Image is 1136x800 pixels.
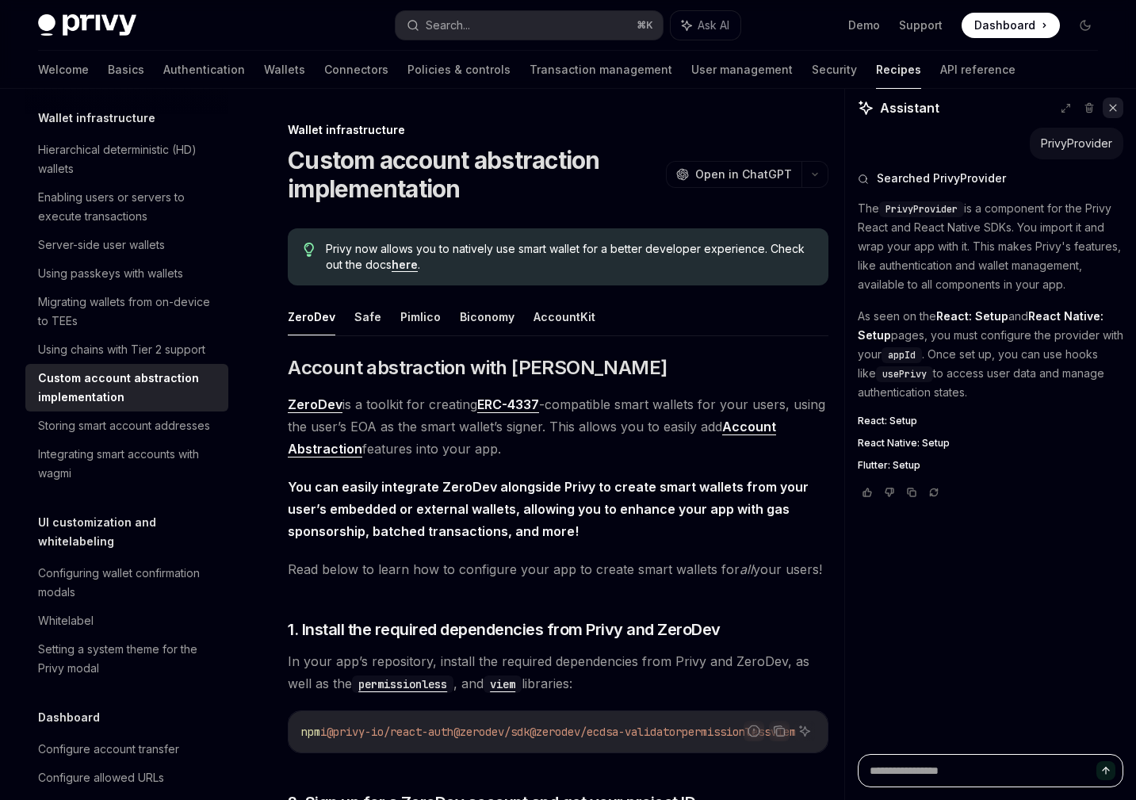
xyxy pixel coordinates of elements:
a: Storing smart account addresses [25,411,228,440]
div: Using passkeys with wallets [38,264,183,283]
button: Safe [354,298,381,335]
code: viem [484,676,522,693]
button: Open in ChatGPT [666,161,801,188]
button: Send message [1096,761,1115,780]
a: Wallets [264,51,305,89]
a: Policies & controls [407,51,511,89]
a: Demo [848,17,880,33]
span: Flutter: Setup [858,459,920,472]
a: Migrating wallets from on-device to TEEs [25,288,228,335]
span: PrivyProvider [885,203,958,216]
span: React: Setup [858,415,917,427]
button: Pimlico [400,298,441,335]
button: AccountKit [534,298,595,335]
a: Welcome [38,51,89,89]
a: React: Setup [858,415,1123,427]
button: Search...⌘K [396,11,663,40]
a: Whitelabel [25,607,228,635]
span: is a toolkit for creating -compatible smart wallets for your users, using the user’s EOA as the s... [288,393,828,460]
a: permissionless [352,676,453,691]
a: Configure account transfer [25,735,228,764]
a: here [392,258,418,272]
button: Report incorrect code [744,721,764,741]
button: Biconomy [460,298,514,335]
strong: React Native: Setup [858,309,1103,342]
div: Migrating wallets from on-device to TEEs [38,293,219,331]
a: Setting a system theme for the Privy modal [25,635,228,683]
a: Flutter: Setup [858,459,1123,472]
span: npm [301,725,320,739]
div: Configure account transfer [38,740,179,759]
h1: Custom account abstraction implementation [288,146,660,203]
strong: React: Setup [936,309,1008,323]
div: Setting a system theme for the Privy modal [38,640,219,678]
p: As seen on the and pages, you must configure the provider with your . Once set up, you can use ho... [858,307,1123,402]
a: Custom account abstraction implementation [25,364,228,411]
a: ZeroDev [288,396,342,413]
div: Configuring wallet confirmation modals [38,564,219,602]
span: ⌘ K [637,19,653,32]
span: Ask AI [698,17,729,33]
a: Support [899,17,943,33]
a: viem [484,676,522,691]
a: React Native: Setup [858,437,1123,450]
a: User management [691,51,793,89]
span: appId [888,349,916,362]
span: Account abstraction with [PERSON_NAME] [288,355,667,381]
p: The is a component for the Privy React and React Native SDKs. You import it and wrap your app wit... [858,199,1123,294]
button: Ask AI [794,721,815,741]
div: Whitelabel [38,611,94,630]
button: ZeroDev [288,298,335,335]
div: Custom account abstraction implementation [38,369,219,407]
a: Dashboard [962,13,1060,38]
a: API reference [940,51,1016,89]
span: React Native: Setup [858,437,950,450]
span: Searched PrivyProvider [877,170,1006,186]
span: usePrivy [882,368,927,381]
a: Security [812,51,857,89]
a: Using passkeys with wallets [25,259,228,288]
a: Connectors [324,51,388,89]
span: @zerodev/sdk [453,725,530,739]
div: Using chains with Tier 2 support [38,340,205,359]
div: Integrating smart accounts with wagmi [38,445,219,483]
a: Hierarchical deterministic (HD) wallets [25,136,228,183]
a: Using chains with Tier 2 support [25,335,228,364]
svg: Tip [304,243,315,257]
span: Assistant [880,98,939,117]
h5: Wallet infrastructure [38,109,155,128]
span: 1. Install the required dependencies from Privy and ZeroDev [288,618,721,641]
div: Storing smart account addresses [38,416,210,435]
span: Open in ChatGPT [695,167,792,182]
div: PrivyProvider [1041,136,1112,151]
a: Server-side user wallets [25,231,228,259]
h5: UI customization and whitelabeling [38,513,228,551]
div: Search... [426,16,470,35]
a: Configuring wallet confirmation modals [25,559,228,607]
a: Authentication [163,51,245,89]
a: Integrating smart accounts with wagmi [25,440,228,488]
span: Read below to learn how to configure your app to create smart wallets for your users! [288,558,828,580]
a: Recipes [876,51,921,89]
em: all [740,561,753,577]
a: ERC-4337 [477,396,539,413]
a: Basics [108,51,144,89]
span: @zerodev/ecdsa-validator [530,725,682,739]
button: Ask AI [671,11,740,40]
div: Configure allowed URLs [38,768,164,787]
div: Hierarchical deterministic (HD) wallets [38,140,219,178]
div: Server-side user wallets [38,235,165,255]
img: dark logo [38,14,136,36]
span: Dashboard [974,17,1035,33]
span: In your app’s repository, install the required dependencies from Privy and ZeroDev, as well as th... [288,650,828,695]
span: @privy-io/react-auth [327,725,453,739]
a: Transaction management [530,51,672,89]
button: Searched PrivyProvider [858,170,1123,186]
div: Enabling users or servers to execute transactions [38,188,219,226]
h5: Dashboard [38,708,100,727]
a: Enabling users or servers to execute transactions [25,183,228,231]
span: Privy now allows you to natively use smart wallet for a better developer experience. Check out th... [326,241,813,273]
strong: You can easily integrate ZeroDev alongside Privy to create smart wallets from your user’s embedde... [288,479,809,539]
code: permissionless [352,676,453,693]
button: Copy the contents from the code block [769,721,790,741]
